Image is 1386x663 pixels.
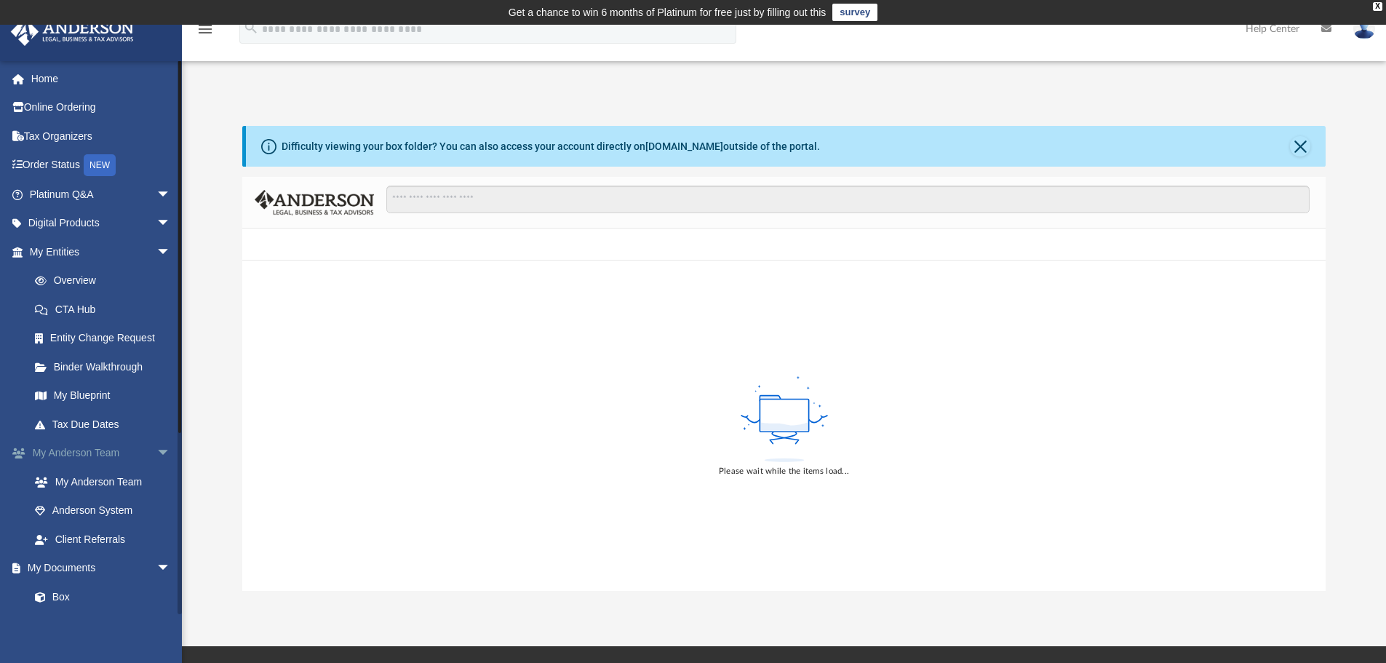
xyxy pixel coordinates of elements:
[645,140,723,152] a: [DOMAIN_NAME]
[10,554,186,583] a: My Documentsarrow_drop_down
[20,324,193,353] a: Entity Change Request
[10,64,193,93] a: Home
[20,352,193,381] a: Binder Walkthrough
[20,381,186,410] a: My Blueprint
[719,465,849,478] div: Please wait while the items load...
[282,139,820,154] div: Difficulty viewing your box folder? You can also access your account directly on outside of the p...
[20,467,186,496] a: My Anderson Team
[156,209,186,239] span: arrow_drop_down
[832,4,877,21] a: survey
[20,525,193,554] a: Client Referrals
[156,554,186,584] span: arrow_drop_down
[84,154,116,176] div: NEW
[10,237,193,266] a: My Entitiesarrow_drop_down
[509,4,827,21] div: Get a chance to win 6 months of Platinum for free just by filling out this
[20,611,186,640] a: Meeting Minutes
[20,582,178,611] a: Box
[386,186,1310,213] input: Search files and folders
[20,266,193,295] a: Overview
[20,496,193,525] a: Anderson System
[10,209,193,238] a: Digital Productsarrow_drop_down
[1373,2,1382,11] div: close
[156,180,186,210] span: arrow_drop_down
[156,237,186,267] span: arrow_drop_down
[196,28,214,38] a: menu
[1290,136,1310,156] button: Close
[7,17,138,46] img: Anderson Advisors Platinum Portal
[10,151,193,180] a: Order StatusNEW
[10,439,193,468] a: My Anderson Teamarrow_drop_down
[20,295,193,324] a: CTA Hub
[1353,18,1375,39] img: User Pic
[196,20,214,38] i: menu
[10,180,193,209] a: Platinum Q&Aarrow_drop_down
[156,439,186,469] span: arrow_drop_down
[243,20,259,36] i: search
[20,410,193,439] a: Tax Due Dates
[10,93,193,122] a: Online Ordering
[10,122,193,151] a: Tax Organizers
